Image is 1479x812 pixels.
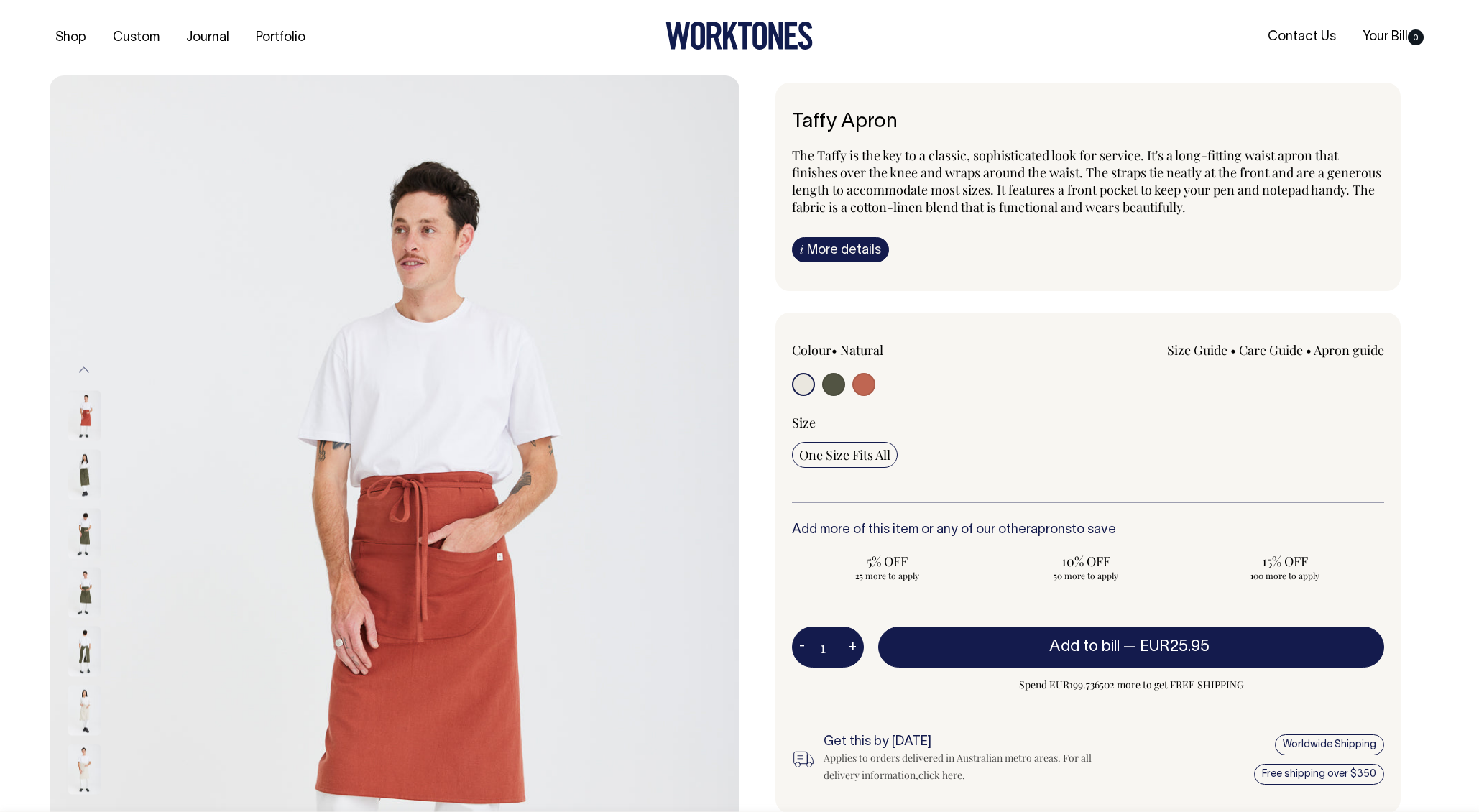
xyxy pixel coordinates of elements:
[792,523,1384,538] h6: Add more of this item or any of our other to save
[918,768,962,782] a: click here
[1123,640,1213,654] span: —
[824,749,1115,784] div: Applies to orders delivered in Australian metro areas. For all delivery information, .
[1262,25,1342,49] a: Contact Us
[1189,548,1380,586] input: 15% OFF 100 more to apply
[68,744,101,794] img: natural
[68,626,101,676] img: olive
[842,633,864,662] button: +
[792,414,1384,431] div: Size
[1408,29,1424,45] span: 0
[792,341,1029,359] div: Colour
[840,341,883,359] label: Natural
[68,685,101,735] img: natural
[73,354,95,387] button: Previous
[50,26,92,50] a: Shop
[799,446,890,463] span: One Size Fits All
[68,508,101,558] img: olive
[991,548,1181,586] input: 10% OFF 50 more to apply
[1167,341,1227,359] a: Size Guide
[792,633,812,662] button: -
[68,449,101,499] img: olive
[250,26,311,50] a: Portfolio
[1049,640,1120,654] span: Add to bill
[792,111,1384,134] h6: Taffy Apron
[1306,341,1312,359] span: •
[1230,341,1236,359] span: •
[831,341,837,359] span: •
[68,567,101,617] img: olive
[800,241,803,257] span: i
[68,390,101,440] img: rust
[1314,341,1384,359] a: Apron guide
[878,676,1384,693] span: Spend EUR199.736502 more to get FREE SHIPPING
[1357,25,1429,49] a: Your Bill0
[792,237,889,262] a: iMore details
[824,735,1115,749] h6: Get this by [DATE]
[792,147,1381,216] span: The Taffy is the key to a classic, sophisticated look for service. It's a long-fitting waist apro...
[1197,570,1373,581] span: 100 more to apply
[1031,524,1072,536] a: aprons
[998,570,1174,581] span: 50 more to apply
[878,627,1384,667] button: Add to bill —EUR25.95
[1140,640,1210,654] span: EUR25.95
[998,553,1174,570] span: 10% OFF
[180,26,235,50] a: Journal
[792,548,982,586] input: 5% OFF 25 more to apply
[792,442,898,468] input: One Size Fits All
[799,553,975,570] span: 5% OFF
[1197,553,1373,570] span: 15% OFF
[1239,341,1303,359] a: Care Guide
[107,26,165,50] a: Custom
[799,570,975,581] span: 25 more to apply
